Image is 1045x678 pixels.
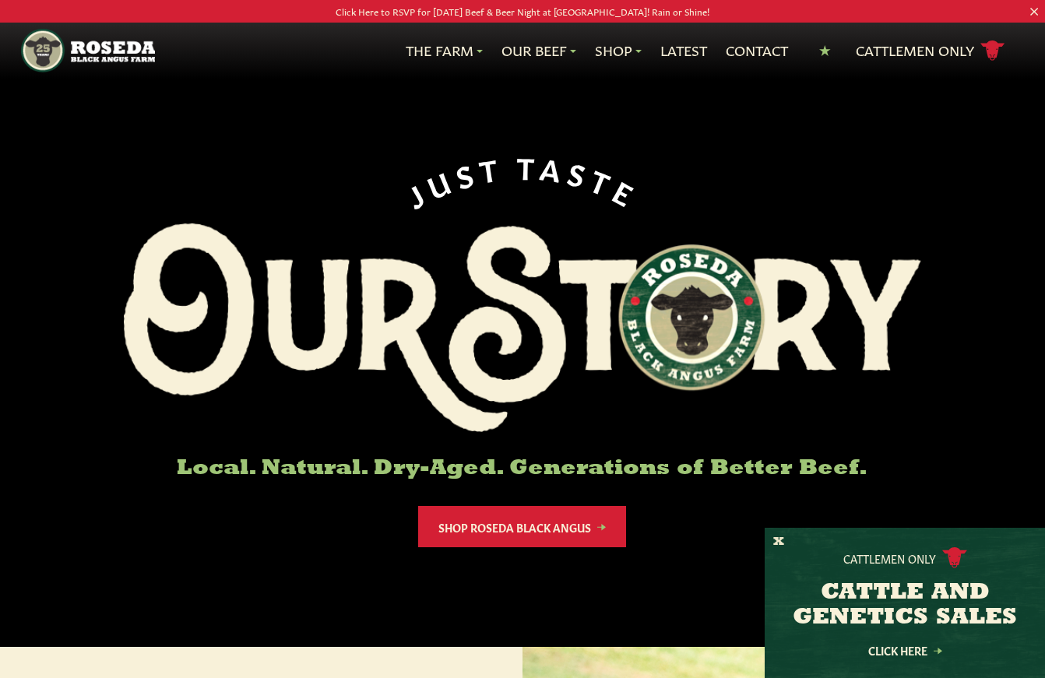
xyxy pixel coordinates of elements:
[477,150,505,184] span: T
[124,223,921,432] img: Roseda Black Aangus Farm
[565,155,595,191] span: S
[124,457,921,481] h6: Local. Natural. Dry-Aged. Generations of Better Beef.
[784,581,1026,631] h3: CATTLE AND GENETICS SALES
[856,37,1005,65] a: Cattlemen Only
[400,174,433,211] span: J
[516,149,541,181] span: T
[539,150,569,184] span: A
[21,23,1024,79] nav: Main Navigation
[501,40,576,61] a: Our Beef
[660,40,707,61] a: Latest
[609,173,645,211] span: E
[595,40,642,61] a: Shop
[726,40,788,61] a: Contact
[587,162,621,200] span: T
[21,29,155,72] img: https://roseda.com/wp-content/uploads/2021/05/roseda-25-header.png
[942,547,967,568] img: cattle-icon.svg
[421,161,459,201] span: U
[843,550,936,566] p: Cattlemen Only
[52,3,993,19] p: Click Here to RSVP for [DATE] Beef & Beer Night at [GEOGRAPHIC_DATA]! Rain or Shine!
[418,506,626,547] a: Shop Roseda Black Angus
[835,645,975,655] a: Click Here
[773,534,784,550] button: X
[399,149,646,211] div: JUST TASTE
[452,154,482,190] span: S
[406,40,483,61] a: The Farm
